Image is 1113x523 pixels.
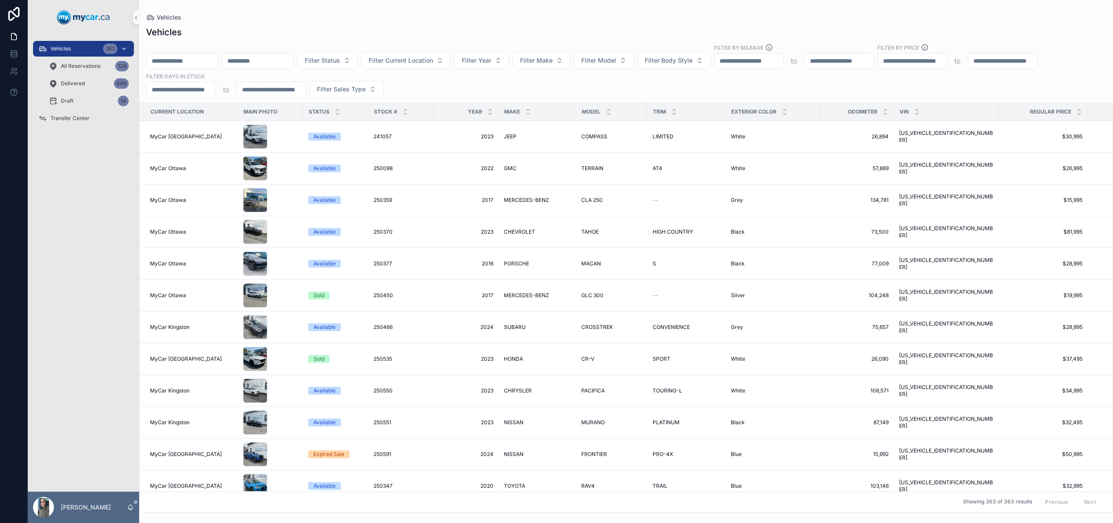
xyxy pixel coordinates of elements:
[581,133,642,140] a: COMPASS
[731,419,815,426] a: Black
[826,133,889,140] a: 26,894
[504,260,571,267] a: PORSCHE
[439,133,493,140] a: 2023
[899,257,993,271] a: [US_VEHICLE_IDENTIFICATION_NUMBER]
[581,56,616,65] span: Filter Model
[899,130,993,144] span: [US_VEHICLE_IDENTIFICATION_NUMBER]
[653,419,680,426] span: PLATINUM
[439,387,493,394] span: 2023
[369,56,433,65] span: Filter Current Location
[439,292,493,299] span: 2017
[899,447,993,461] a: [US_VEHICLE_IDENTIFICATION_NUMBER]
[439,451,493,458] a: 2024
[1004,451,1083,458] a: $50,995
[653,133,720,140] a: LIMITED
[150,133,233,140] a: MyCar [GEOGRAPHIC_DATA]
[504,355,523,362] span: HONDA
[581,165,642,172] a: TERRAIN
[826,451,889,458] span: 15,992
[439,324,493,331] a: 2024
[373,451,428,458] a: 250591
[373,197,392,204] span: 250359
[899,225,993,239] span: [US_VEHICLE_IDENTIFICATION_NUMBER]
[504,165,571,172] a: GMC
[150,419,190,426] span: MyCar Kingston
[1004,260,1083,267] span: $28,995
[731,228,745,235] span: Black
[150,483,233,489] a: MyCar [GEOGRAPHIC_DATA]
[731,197,743,204] span: Grey
[653,451,673,458] span: PRO-4X
[826,324,889,331] a: 75,657
[581,483,595,489] span: RAV4
[373,260,428,267] a: 250377
[373,419,391,426] span: 250551
[308,355,363,363] a: Sold
[57,10,110,24] img: App logo
[373,355,392,362] span: 250535
[150,165,233,172] a: MyCar Ottawa
[308,260,363,268] a: Available
[731,419,745,426] span: Black
[731,355,815,362] a: White
[439,260,493,267] a: 2016
[653,387,720,394] a: TOURING-L
[731,483,742,489] span: Blue
[150,228,233,235] a: MyCar Ottawa
[313,292,324,299] div: Sold
[653,355,720,362] a: SPORT
[899,161,993,175] a: [US_VEHICLE_IDENTIFICATION_NUMBER]
[581,387,605,394] span: PACIFICA
[899,384,993,398] a: [US_VEHICLE_IDENTIFICATION_NUMBER]
[313,164,336,172] div: Available
[114,78,129,89] div: 648
[826,165,889,172] a: 57,889
[653,324,720,331] a: CONVENIENCE
[150,260,233,267] a: MyCar Ottawa
[877,44,919,51] label: FILTER BY PRICE
[581,355,642,362] a: CR-V
[504,197,549,204] span: MERCEDES-BENZ
[581,355,594,362] span: CR-V
[504,165,517,172] span: GMC
[439,165,493,172] span: 2022
[581,260,601,267] span: MACAN
[150,228,186,235] span: MyCar Ottawa
[653,260,656,267] span: S
[308,164,363,172] a: Available
[581,133,607,140] span: COMPASS
[574,52,634,69] button: Select Button
[731,292,815,299] a: Silver
[653,165,720,172] a: AT4
[150,451,233,458] a: MyCar [GEOGRAPHIC_DATA]
[150,292,186,299] span: MyCar Ottawa
[504,324,526,331] span: SUBARU
[373,292,428,299] a: 250450
[150,197,233,204] a: MyCar Ottawa
[504,419,571,426] a: NISSAN
[826,228,889,235] a: 73,500
[513,52,570,69] button: Select Button
[1004,324,1083,331] span: $28,995
[150,165,186,172] span: MyCar Ottawa
[826,483,889,489] a: 103,146
[313,228,336,236] div: Available
[899,320,993,334] span: [US_VEHICLE_IDENTIFICATION_NUMBER]
[714,44,763,51] label: Filter By Mileage
[439,197,493,204] a: 2017
[1004,292,1083,299] span: $19,995
[653,355,670,362] span: SPORT
[308,387,363,395] a: Available
[504,387,571,394] a: CHRYSLER
[310,81,383,97] button: Select Button
[43,58,134,74] a: All Reservations129
[1004,197,1083,204] span: $15,995
[581,197,642,204] a: CLA 250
